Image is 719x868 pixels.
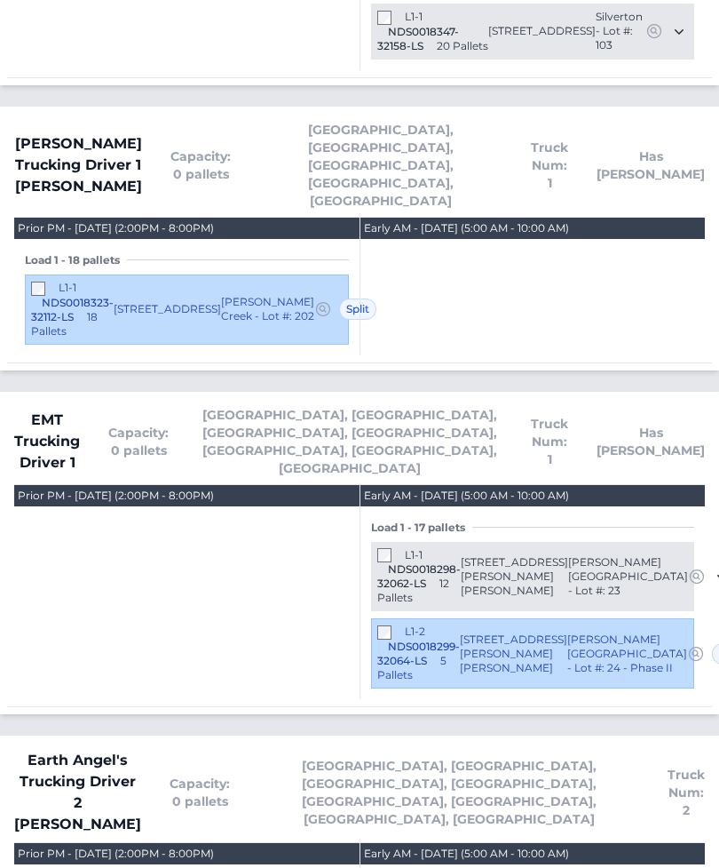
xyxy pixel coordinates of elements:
span: Split [339,299,376,321]
span: [GEOGRAPHIC_DATA], [GEOGRAPHIC_DATA], [GEOGRAPHIC_DATA], [GEOGRAPHIC_DATA], [GEOGRAPHIC_DATA], [G... [197,407,502,478]
div: Early AM - [DATE] (5:00 AM - 10:00 AM) [364,848,569,862]
div: Prior PM - [DATE] (2:00PM - 8:00PM) [18,848,214,862]
span: Load 1 - 18 pallets [25,254,127,268]
span: [STREET_ADDRESS] [488,25,596,39]
span: Capacity: 0 pallets [170,148,231,184]
span: L1-1 [405,549,423,562]
span: Earth Angel's Trucking Driver 2 [PERSON_NAME] [14,751,141,836]
span: Truck Num: 1 [531,139,568,193]
span: NDS0018298-32062-LS [377,563,461,591]
div: Prior PM - [DATE] (2:00PM - 8:00PM) [18,490,214,504]
span: [GEOGRAPHIC_DATA], [GEOGRAPHIC_DATA], [GEOGRAPHIC_DATA], [GEOGRAPHIC_DATA], [GEOGRAPHIC_DATA], [G... [258,758,639,829]
span: [STREET_ADDRESS][PERSON_NAME][PERSON_NAME] [461,556,568,599]
span: 5 Pallets [377,655,446,682]
span: [STREET_ADDRESS][PERSON_NAME][PERSON_NAME] [460,633,567,676]
div: Early AM - [DATE] (5:00 AM - 10:00 AM) [364,222,569,236]
span: Has [PERSON_NAME] [597,425,705,460]
span: L1-1 [405,11,423,24]
span: Truck Num: 1 [531,416,568,469]
span: 20 Pallets [437,40,488,53]
span: Silverton - Lot #: 103 [596,11,645,53]
span: NDS0018347-32158-LS [377,26,459,53]
span: L1-1 [59,282,76,295]
span: [PERSON_NAME] Creek - Lot #: 202 [221,296,314,324]
span: Capacity: 0 pallets [108,425,169,460]
span: 18 Pallets [31,311,98,338]
span: NDS0018299-32064-LS [377,641,460,668]
span: Load 1 - 17 pallets [371,522,472,536]
span: [GEOGRAPHIC_DATA], [GEOGRAPHIC_DATA], [GEOGRAPHIC_DATA], [GEOGRAPHIC_DATA], [GEOGRAPHIC_DATA] [259,122,502,211]
span: Has [PERSON_NAME] [597,148,705,184]
span: EMT Trucking Driver 1 [14,410,80,474]
span: L1-2 [405,625,425,639]
span: 12 Pallets [377,577,449,605]
span: [PERSON_NAME] Trucking Driver 1 [PERSON_NAME] [14,134,142,198]
span: NDS0018323-32112-LS [31,297,114,324]
span: Capacity: 0 pallets [170,776,230,811]
span: [STREET_ADDRESS] [114,303,221,317]
span: [PERSON_NAME][GEOGRAPHIC_DATA] - Lot #: 24 - Phase II [567,633,687,676]
div: Early AM - [DATE] (5:00 AM - 10:00 AM) [364,490,569,504]
div: Prior PM - [DATE] (2:00PM - 8:00PM) [18,222,214,236]
span: [PERSON_NAME][GEOGRAPHIC_DATA] - Lot #: 23 [568,556,688,599]
span: Truck Num: 2 [668,767,705,820]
